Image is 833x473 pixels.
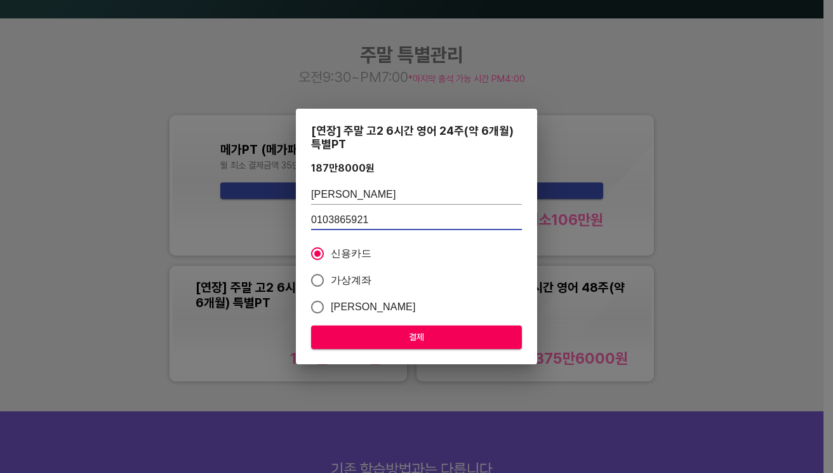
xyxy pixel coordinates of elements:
[311,162,375,174] div: 187만8000 원
[311,184,522,205] input: 학생 이름
[311,124,522,151] div: [연장] 주말 고2 6시간 영어 24주(약 6개월) 특별PT
[331,273,372,288] span: 가상계좌
[311,210,522,230] input: 학생 연락처
[331,299,416,315] span: [PERSON_NAME]
[331,246,372,261] span: 신용카드
[321,329,512,345] span: 결제
[311,326,522,349] button: 결제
